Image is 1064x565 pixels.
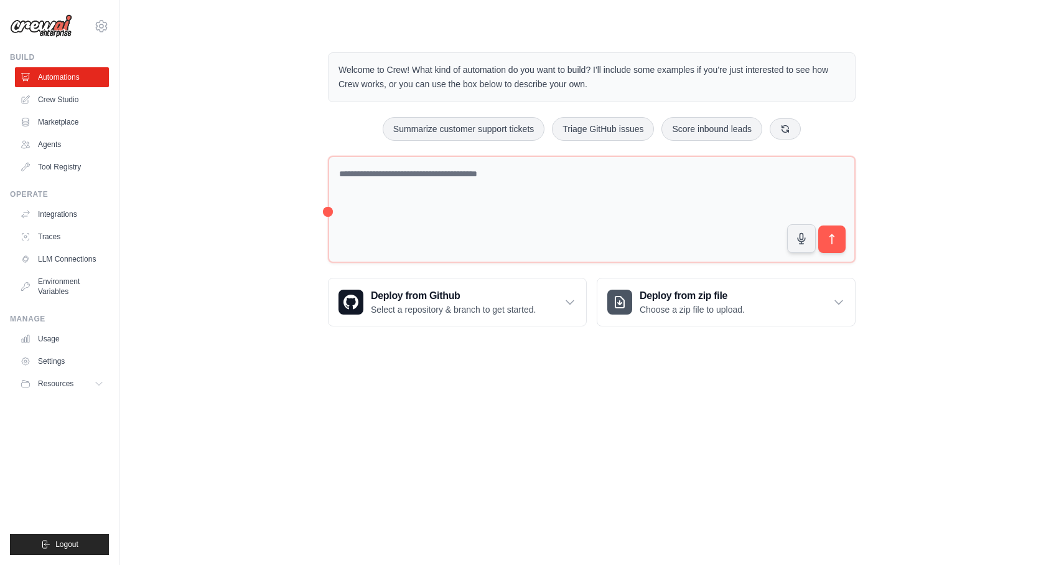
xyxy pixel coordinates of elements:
[15,112,109,132] a: Marketplace
[10,534,109,555] button: Logout
[10,314,109,324] div: Manage
[338,63,845,92] p: Welcome to Crew! What kind of automation do you want to build? I'll include some examples if you'...
[640,288,745,303] h3: Deploy from zip file
[15,329,109,349] a: Usage
[15,157,109,177] a: Tool Registry
[371,303,536,316] p: Select a repository & branch to get started.
[15,351,109,371] a: Settings
[15,90,109,110] a: Crew Studio
[661,117,762,141] button: Score inbound leads
[38,379,73,389] span: Resources
[640,303,745,316] p: Choose a zip file to upload.
[383,117,544,141] button: Summarize customer support tickets
[15,204,109,224] a: Integrations
[371,288,536,303] h3: Deploy from Github
[15,272,109,301] a: Environment Variables
[10,14,72,38] img: Logo
[15,249,109,269] a: LLM Connections
[15,227,109,247] a: Traces
[15,135,109,154] a: Agents
[15,374,109,394] button: Resources
[10,189,109,199] div: Operate
[55,539,78,549] span: Logout
[10,52,109,62] div: Build
[15,67,109,87] a: Automations
[552,117,654,141] button: Triage GitHub issues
